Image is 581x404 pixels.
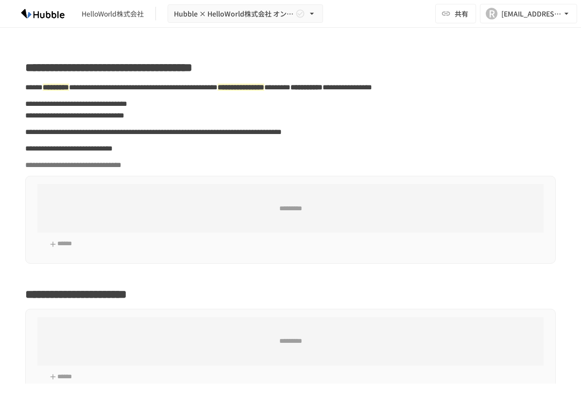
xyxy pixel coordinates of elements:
[455,8,468,19] span: 共有
[168,4,323,23] button: Hubble × HelloWorld株式会社 オンボーディングプロジェクト
[82,9,144,19] div: HelloWorld株式会社
[12,6,74,21] img: HzDRNkGCf7KYO4GfwKnzITak6oVsp5RHeZBEM1dQFiQ
[486,8,497,19] div: R
[480,4,577,23] button: R[EMAIL_ADDRESS][DOMAIN_NAME]
[435,4,476,23] button: 共有
[501,8,562,20] div: [EMAIL_ADDRESS][DOMAIN_NAME]
[174,8,293,20] span: Hubble × HelloWorld株式会社 オンボーディングプロジェクト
